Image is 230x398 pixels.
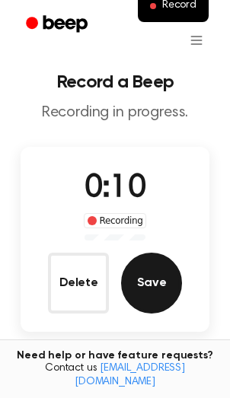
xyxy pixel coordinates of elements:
h1: Record a Beep [12,73,218,91]
a: Beep [15,10,101,40]
button: Delete Audio Record [48,253,109,314]
span: 0:10 [85,173,145,205]
div: Recording [84,213,147,228]
span: Contact us [9,362,221,389]
p: Recording in progress. [12,103,218,123]
button: Open menu [178,22,215,59]
button: Save Audio Record [121,253,182,314]
a: [EMAIL_ADDRESS][DOMAIN_NAME] [75,363,185,387]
